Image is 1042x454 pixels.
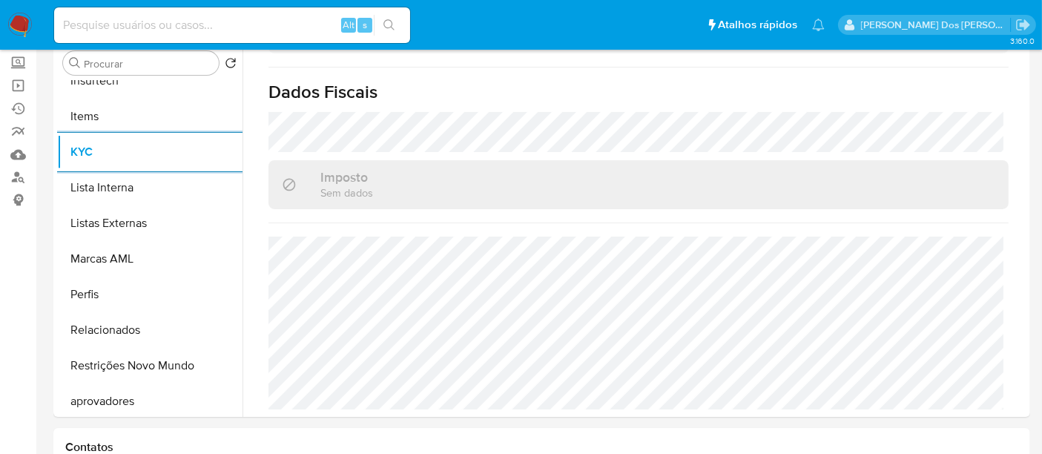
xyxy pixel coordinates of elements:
button: search-icon [374,15,404,36]
button: Listas Externas [57,205,243,241]
h1: Dados Fiscais [268,81,1009,103]
div: ImpostoSem dados [268,160,1009,208]
button: Procurar [69,57,81,69]
a: Sair [1015,17,1031,33]
button: Items [57,99,243,134]
button: Retornar ao pedido padrão [225,57,237,73]
input: Procurar [84,57,213,70]
button: aprovadores [57,384,243,419]
button: Restrições Novo Mundo [57,348,243,384]
span: s [363,18,367,32]
h3: Imposto [320,169,373,185]
button: Lista Interna [57,170,243,205]
button: KYC [57,134,243,170]
span: Alt [343,18,355,32]
input: Pesquise usuários ou casos... [54,16,410,35]
button: Perfis [57,277,243,312]
button: Insurtech [57,63,243,99]
a: Notificações [812,19,825,31]
p: Sem dados [320,185,373,200]
span: Atalhos rápidos [718,17,797,33]
button: Marcas AML [57,241,243,277]
button: Relacionados [57,312,243,348]
p: renato.lopes@mercadopago.com.br [861,18,1011,32]
span: 3.160.0 [1010,35,1035,47]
